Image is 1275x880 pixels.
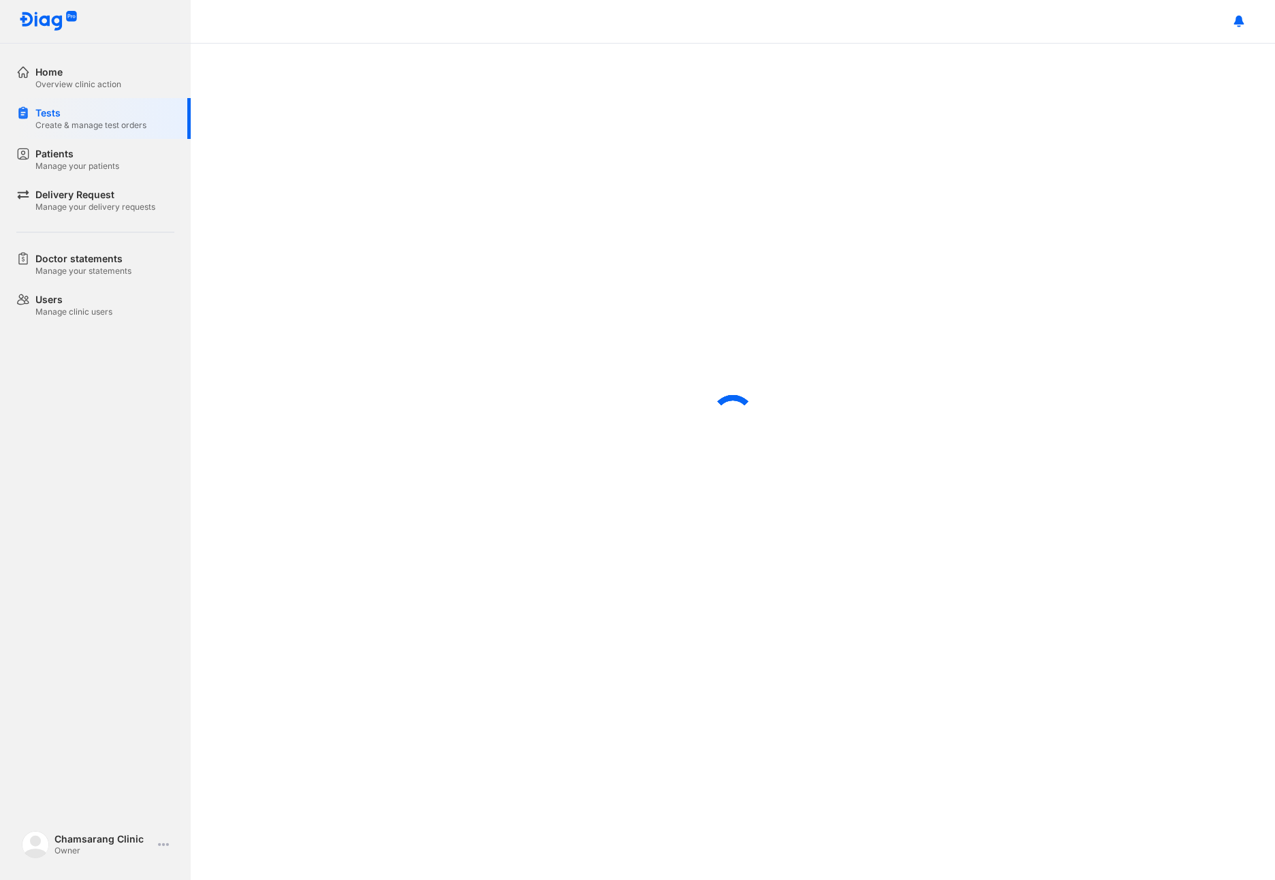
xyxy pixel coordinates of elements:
div: Tests [35,106,146,120]
div: Users [35,293,112,307]
div: Manage your statements [35,266,131,277]
div: Owner [54,845,153,856]
div: Patients [35,147,119,161]
div: Overview clinic action [35,79,121,90]
div: Home [35,65,121,79]
div: Doctor statements [35,252,131,266]
img: logo [19,11,78,32]
div: Manage your patients [35,161,119,172]
div: Create & manage test orders [35,120,146,131]
div: Manage your delivery requests [35,202,155,213]
img: logo [22,831,49,858]
div: Chamsarang Clinic [54,833,153,845]
div: Manage clinic users [35,307,112,317]
div: Delivery Request [35,188,155,202]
